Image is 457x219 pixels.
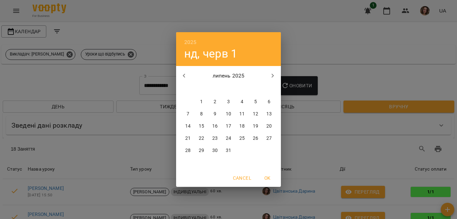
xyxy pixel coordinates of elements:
[212,147,218,154] p: 30
[236,120,248,132] button: 18
[185,123,191,130] p: 14
[249,108,262,120] button: 12
[195,120,208,132] button: 15
[185,135,191,142] p: 21
[199,147,204,154] p: 29
[214,111,216,117] p: 9
[195,86,208,92] span: вт
[209,96,221,108] button: 2
[209,108,221,120] button: 9
[214,98,216,105] p: 2
[222,120,235,132] button: 17
[266,123,272,130] p: 20
[212,135,218,142] p: 23
[209,120,221,132] button: 16
[239,135,245,142] p: 25
[249,96,262,108] button: 5
[209,86,221,92] span: ср
[249,132,262,145] button: 26
[209,145,221,157] button: 30
[236,86,248,92] span: пт
[195,145,208,157] button: 29
[195,96,208,108] button: 1
[187,111,189,117] p: 7
[233,174,251,182] span: Cancel
[239,123,245,130] p: 18
[266,111,272,117] p: 13
[254,98,257,105] p: 5
[239,111,245,117] p: 11
[236,132,248,145] button: 25
[182,120,194,132] button: 14
[182,86,194,92] span: пн
[192,72,265,80] p: липень 2025
[230,172,254,184] button: Cancel
[200,98,203,105] p: 1
[259,174,275,182] span: OK
[200,111,203,117] p: 8
[226,123,231,130] p: 17
[226,147,231,154] p: 31
[222,145,235,157] button: 31
[263,86,275,92] span: нд
[226,111,231,117] p: 10
[209,132,221,145] button: 23
[241,98,243,105] p: 4
[268,98,270,105] p: 6
[222,86,235,92] span: чт
[253,135,258,142] p: 26
[182,108,194,120] button: 7
[236,96,248,108] button: 4
[185,147,191,154] p: 28
[249,120,262,132] button: 19
[212,123,218,130] p: 16
[182,145,194,157] button: 28
[236,108,248,120] button: 11
[263,120,275,132] button: 20
[199,135,204,142] p: 22
[257,172,278,184] button: OK
[199,123,204,130] p: 15
[263,108,275,120] button: 13
[266,135,272,142] p: 27
[184,38,197,47] button: 2025
[222,108,235,120] button: 10
[253,111,258,117] p: 12
[195,108,208,120] button: 8
[253,123,258,130] p: 19
[182,132,194,145] button: 21
[249,86,262,92] span: сб
[263,132,275,145] button: 27
[195,132,208,145] button: 22
[226,135,231,142] p: 24
[227,98,230,105] p: 3
[222,132,235,145] button: 24
[222,96,235,108] button: 3
[263,96,275,108] button: 6
[184,47,237,61] button: нд, черв 1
